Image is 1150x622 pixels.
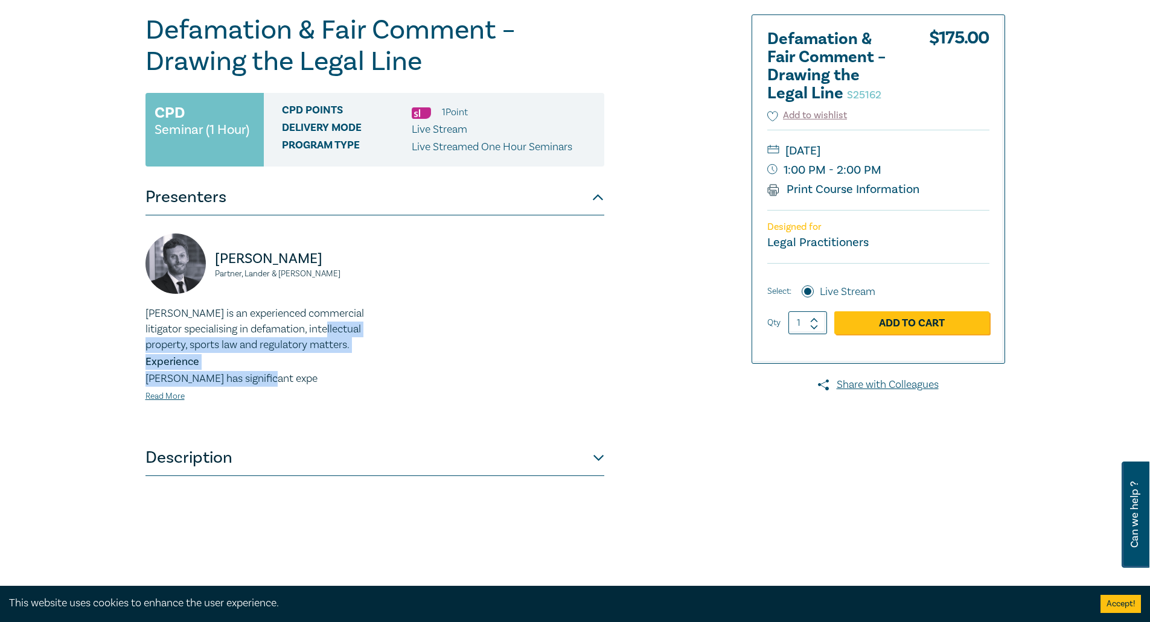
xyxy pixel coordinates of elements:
h1: Defamation & Fair Comment – Drawing the Legal Line [145,14,604,77]
button: Presenters [145,179,604,215]
div: This website uses cookies to enhance the user experience. [9,595,1082,611]
p: [PERSON_NAME] is an experienced commercial litigator specialising in defamation, intellectual pro... [145,306,368,353]
button: Description [145,440,604,476]
h2: Defamation & Fair Comment – Drawing the Legal Line [767,30,900,103]
div: $ 175.00 [929,30,989,109]
small: Partner, Lander & [PERSON_NAME] [215,270,368,278]
a: Print Course Information [767,182,920,197]
small: S25162 [847,88,881,102]
button: Accept cookies [1100,595,1141,613]
img: Substantive Law [412,107,431,119]
a: Add to Cart [834,311,989,334]
p: Live Streamed One Hour Seminars [412,139,572,155]
span: CPD Points [282,104,412,120]
p: [PERSON_NAME] has significant expe [145,371,368,387]
h3: CPD [155,102,185,124]
img: https://s3.ap-southeast-2.amazonaws.com/leo-cussen-store-production-content/Contacts/Scott%20Trae... [145,233,206,294]
label: Qty [767,316,781,329]
a: Read More [145,391,185,402]
small: 1:00 PM - 2:00 PM [767,160,989,180]
label: Live Stream [820,284,875,300]
a: Share with Colleagues [752,377,1005,393]
small: [DATE] [767,141,989,160]
span: Delivery Mode [282,122,412,138]
input: 1 [788,311,827,334]
p: [PERSON_NAME] [215,249,368,268]
small: Legal Practitioners [767,235,869,250]
small: Seminar (1 Hour) [155,124,249,136]
button: Add to wishlist [767,109,848,122]
p: Designed for [767,221,989,233]
li: 1 Point [442,104,468,120]
span: Program type [282,139,412,155]
span: Can we help ? [1129,469,1140,560]
strong: Experience [145,355,199,369]
span: Live Stream [412,122,467,136]
span: Select: [767,285,791,298]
